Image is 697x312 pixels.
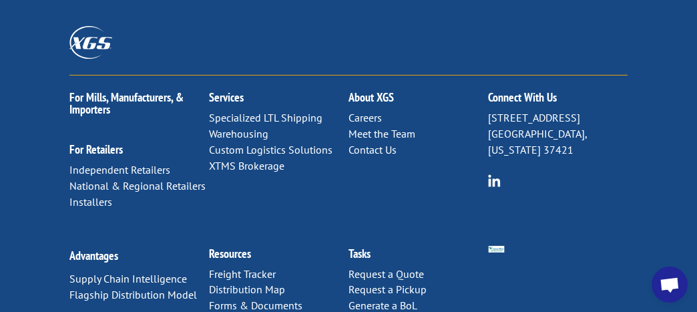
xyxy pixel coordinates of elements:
[209,127,268,140] a: Warehousing
[69,288,197,301] a: Flagship Distribution Model
[488,92,628,110] h2: Connect With Us
[209,159,284,172] a: XTMS Brokerage
[69,248,118,263] a: Advantages
[276,150,285,158] input: Contact by Phone
[273,111,348,121] span: Contact Preference
[69,26,112,59] img: XGS_Logos_ALL_2024_All_White
[209,283,285,296] a: Distribution Map
[209,111,322,124] a: Specialized LTL Shipping
[69,179,206,192] a: National & Regional Retailers
[348,111,382,124] a: Careers
[348,283,427,296] a: Request a Pickup
[209,90,244,105] a: Services
[488,246,505,253] img: Smartway_Logo
[276,132,285,140] input: Contact by Email
[348,267,424,281] a: Request a Quote
[69,195,112,208] a: Installers
[652,267,688,303] div: Open chat
[488,174,501,187] img: group-6
[348,248,488,267] h2: Tasks
[209,143,332,156] a: Custom Logistics Solutions
[488,110,628,158] p: [STREET_ADDRESS] [GEOGRAPHIC_DATA], [US_STATE] 37421
[348,143,397,156] a: Contact Us
[209,246,251,261] a: Resources
[348,127,415,140] a: Meet the Team
[348,90,394,105] a: About XGS
[69,272,187,285] a: Supply Chain Intelligence
[288,150,357,160] span: Contact by Phone
[69,90,184,117] a: For Mills, Manufacturers, & Importers
[209,267,276,281] a: Freight Tracker
[348,299,417,312] a: Generate a BoL
[273,1,314,11] span: Last name
[273,56,330,66] span: Phone number
[209,299,302,312] a: Forms & Documents
[288,132,354,142] span: Contact by Email
[69,163,170,176] a: Independent Retailers
[69,142,123,157] a: For Retailers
